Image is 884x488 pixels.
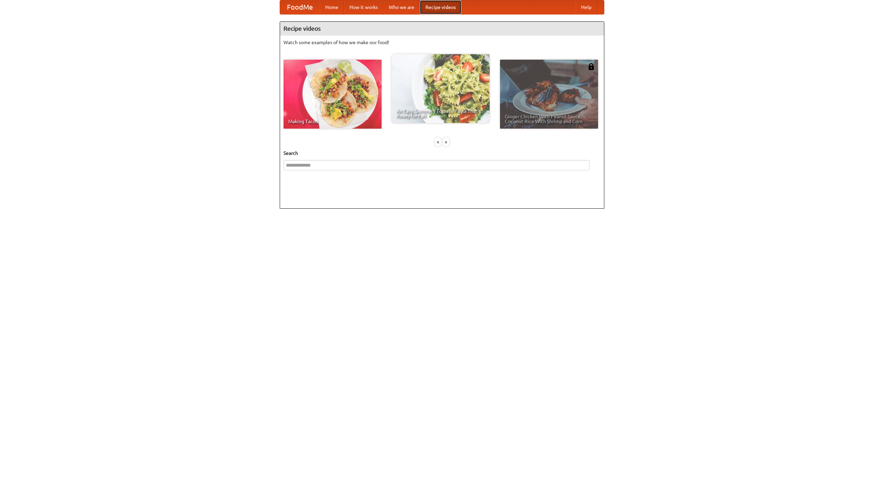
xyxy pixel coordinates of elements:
a: Who we are [383,0,420,14]
a: Help [576,0,597,14]
span: Making Tacos [288,119,377,124]
p: Watch some examples of how we make our food! [284,39,600,46]
h4: Recipe videos [280,22,604,36]
div: « [435,138,441,146]
a: Recipe videos [420,0,461,14]
a: FoodMe [280,0,320,14]
div: » [443,138,449,146]
a: An Easy, Summery Tomato Pasta That's Ready for Fall [392,54,490,123]
span: An Easy, Summery Tomato Pasta That's Ready for Fall [396,109,485,118]
h5: Search [284,150,600,157]
a: Home [320,0,344,14]
a: Making Tacos [284,60,382,129]
img: 483408.png [588,63,595,70]
a: How it works [344,0,383,14]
